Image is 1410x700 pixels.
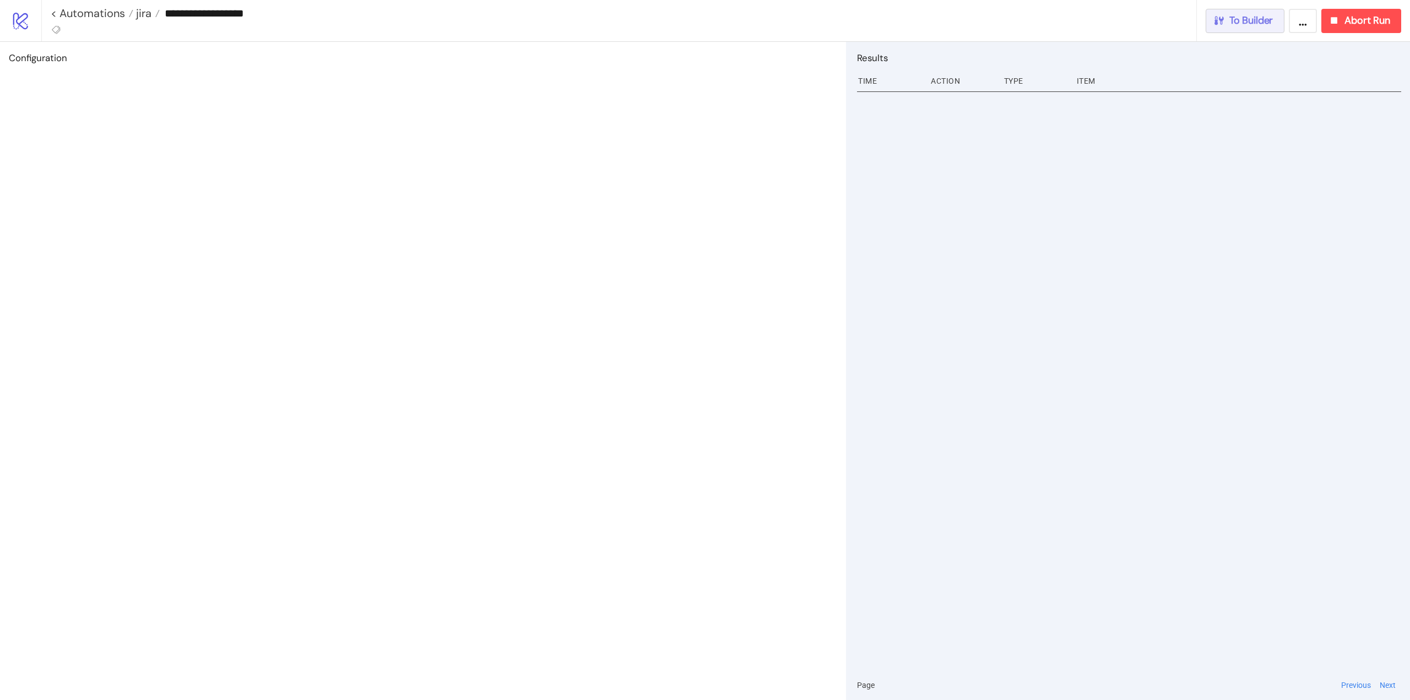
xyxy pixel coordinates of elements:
button: Next [1376,679,1399,691]
div: Type [1003,70,1068,91]
a: < Automations [51,8,133,19]
span: Page [857,679,875,691]
button: ... [1289,9,1317,33]
span: Abort Run [1344,14,1390,27]
button: Previous [1338,679,1374,691]
h2: Configuration [9,51,837,65]
h2: Results [857,51,1401,65]
div: Action [930,70,995,91]
span: jira [133,6,151,20]
div: Item [1076,70,1401,91]
button: To Builder [1206,9,1285,33]
a: jira [133,8,160,19]
button: Abort Run [1321,9,1401,33]
span: To Builder [1229,14,1273,27]
div: Time [857,70,922,91]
